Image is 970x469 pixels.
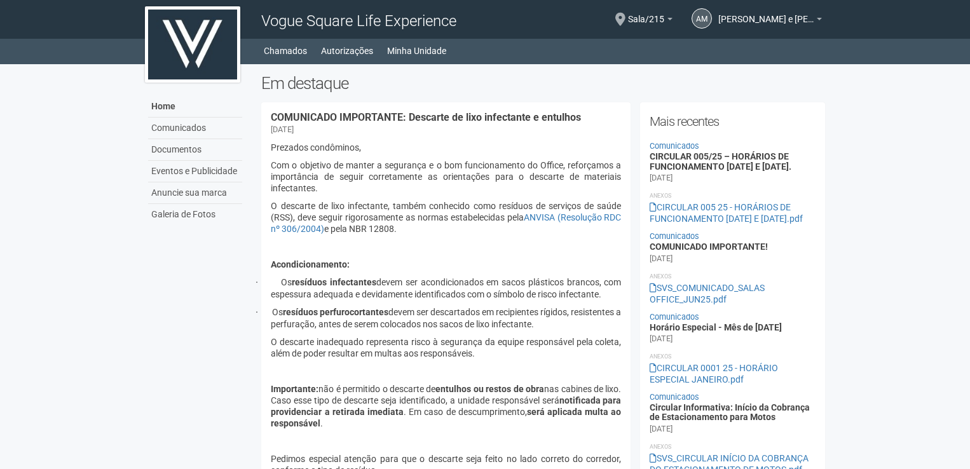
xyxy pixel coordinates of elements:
[148,118,242,139] a: Comunicados
[435,384,544,394] b: entulhos ou restos de obra
[148,139,242,161] a: Documentos
[650,283,765,304] a: SVS_COMUNICADO_SALAS OFFICE_JUN25.pdf
[271,142,621,153] p: Prezados condôminos,
[650,402,810,422] a: Circular Informativa: Início da Cobrança de Estacionamento para Motos
[256,308,271,317] span: ·
[271,384,318,394] b: Importante:
[650,253,673,264] div: [DATE]
[718,16,822,26] a: [PERSON_NAME] e [PERSON_NAME]
[292,277,376,287] b: resíduos infectantes
[650,141,699,151] a: Comunicados
[261,74,825,93] h2: Em destaque
[628,16,673,26] a: Sala/215
[650,351,816,362] li: Anexos
[256,278,281,287] span: ·
[650,172,673,184] div: [DATE]
[650,392,699,402] a: Comunicados
[628,2,664,24] span: Sala/215
[271,395,621,417] b: notificada para providenciar a retirada imediata
[148,96,242,118] a: Home
[271,383,621,429] p: não é permitido o descarte de nas cabines de lixo. Caso esse tipo de descarte seja identificado, ...
[148,182,242,204] a: Anuncie sua marca
[271,200,621,234] p: O descarte de lixo infectante, também conhecido como resíduos de serviços de saúde (RSS), deve se...
[650,202,803,224] a: CIRCULAR 005 25 - HORÁRIOS DE FUNCIONAMENTO [DATE] E [DATE].pdf
[321,42,373,60] a: Autorizações
[650,423,673,435] div: [DATE]
[261,12,456,30] span: Vogue Square Life Experience
[271,212,621,234] a: ANVISA (Resolução RDC nº 306/2004)
[271,306,621,330] p: Os devem ser descartados em recipientes rígidos, resistentes a perfuração, antes de serem colocad...
[148,204,242,225] a: Galeria de Fotos
[271,276,621,300] p: Os devem ser acondicionados em sacos plásticos brancos, com espessura adequada e devidamente iden...
[271,160,621,194] p: Com o objetivo de manter a segurança e o bom funcionamento do Office, reforçamos a importância de...
[387,42,446,60] a: Minha Unidade
[145,6,240,83] img: logo.jpg
[283,307,388,317] b: resíduos perfurocortantes
[271,111,581,123] a: COMUNICADO IMPORTANTE: Descarte de lixo infectante e entulhos
[650,441,816,452] li: Anexos
[271,259,350,269] b: Acondicionamento:
[271,336,621,359] p: O descarte inadequado representa risco à segurança da equipe responsável pela coleta, além de pod...
[271,124,294,135] div: [DATE]
[650,190,816,201] li: Anexos
[650,333,673,344] div: [DATE]
[650,363,778,384] a: CIRCULAR 0001 25 - HORÁRIO ESPECIAL JANEIRO.pdf
[650,271,816,282] li: Anexos
[650,241,768,252] a: COMUNICADO IMPORTANTE!
[148,161,242,182] a: Eventos e Publicidade
[650,151,791,171] a: CIRCULAR 005/25 – HORÁRIOS DE FUNCIONAMENTO [DATE] E [DATE].
[650,322,782,332] a: Horário Especial - Mês de [DATE]
[264,42,307,60] a: Chamados
[718,2,814,24] span: Andrea Marques Fonseca e Fonseca
[692,8,712,29] a: AM
[650,231,699,241] a: Comunicados
[271,407,621,428] b: será aplicada multa ao responsável
[650,112,816,131] h2: Mais recentes
[650,312,699,322] a: Comunicados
